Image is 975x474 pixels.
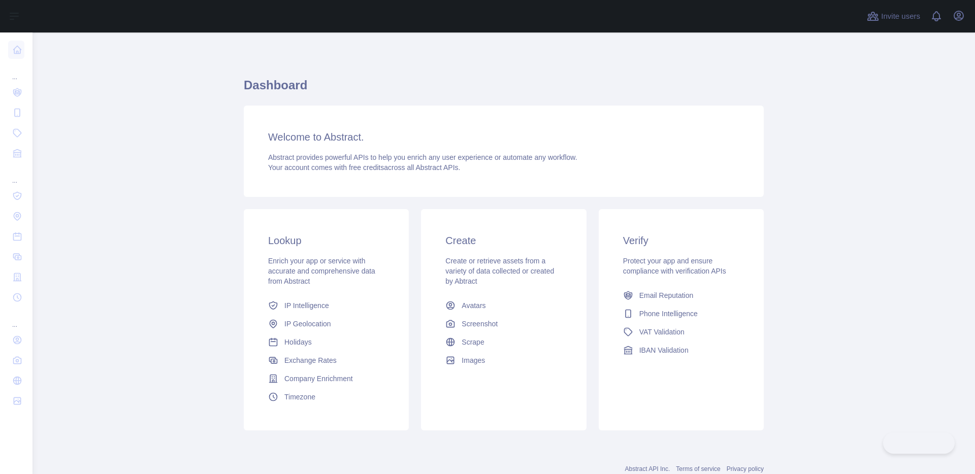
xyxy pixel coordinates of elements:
span: IP Geolocation [284,319,331,329]
button: Invite users [865,8,922,24]
a: Privacy policy [727,465,764,472]
a: Screenshot [441,315,566,333]
iframe: Toggle Customer Support [883,432,955,454]
a: Avatars [441,296,566,315]
a: Abstract API Inc. [625,465,670,472]
span: Abstract provides powerful APIs to help you enrich any user experience or automate any workflow. [268,153,577,161]
span: Your account comes with across all Abstract APIs. [268,163,460,172]
a: Email Reputation [619,286,743,304]
span: Phone Intelligence [639,309,698,319]
a: IBAN Validation [619,341,743,359]
span: Scrape [462,337,484,347]
span: Protect your app and ensure compliance with verification APIs [623,257,726,275]
a: Company Enrichment [264,369,388,388]
span: Email Reputation [639,290,694,300]
span: Screenshot [462,319,498,329]
h3: Welcome to Abstract. [268,130,739,144]
a: VAT Validation [619,323,743,341]
span: Holidays [284,337,312,347]
span: Company Enrichment [284,374,353,384]
a: Images [441,351,566,369]
div: ... [8,309,24,329]
a: Timezone [264,388,388,406]
span: Timezone [284,392,315,402]
span: Enrich your app or service with accurate and comprehensive data from Abstract [268,257,375,285]
span: Create or retrieve assets from a variety of data collected or created by Abtract [445,257,554,285]
a: IP Intelligence [264,296,388,315]
h3: Verify [623,233,739,248]
h3: Lookup [268,233,384,248]
a: Phone Intelligence [619,304,743,323]
span: IP Intelligence [284,300,329,311]
h3: Create [445,233,562,248]
a: Scrape [441,333,566,351]
div: ... [8,164,24,185]
span: Exchange Rates [284,355,337,365]
span: Avatars [462,300,485,311]
span: free credits [349,163,384,172]
span: IBAN Validation [639,345,689,355]
a: IP Geolocation [264,315,388,333]
a: Exchange Rates [264,351,388,369]
h1: Dashboard [244,77,764,101]
span: Invite users [881,11,920,22]
div: ... [8,61,24,81]
a: Holidays [264,333,388,351]
span: Images [462,355,485,365]
span: VAT Validation [639,327,685,337]
a: Terms of service [676,465,720,472]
